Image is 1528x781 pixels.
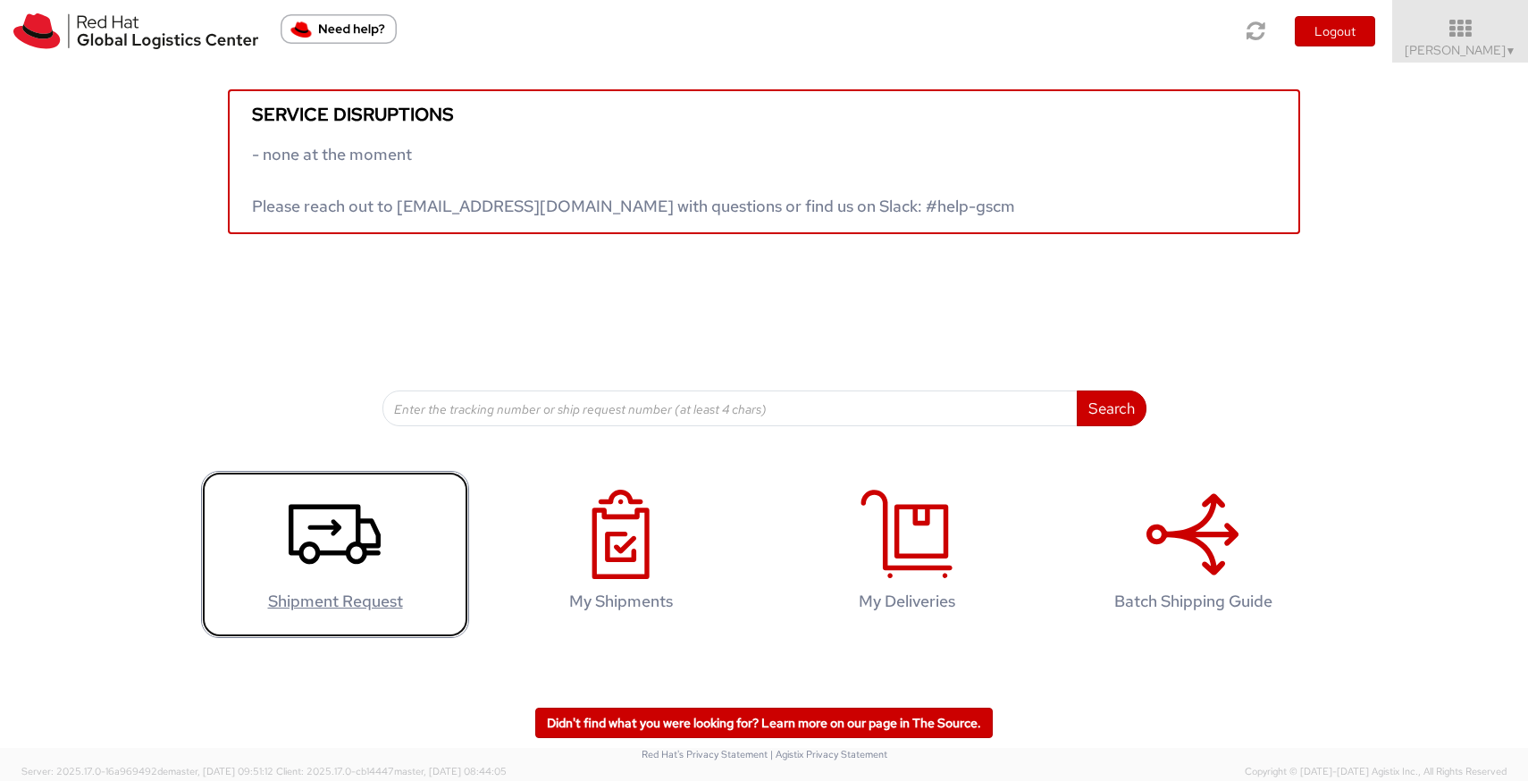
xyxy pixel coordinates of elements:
span: Client: 2025.17.0-cb14447 [276,765,507,777]
a: Red Hat's Privacy Statement [642,748,768,760]
span: master, [DATE] 08:44:05 [394,765,507,777]
span: [PERSON_NAME] [1405,42,1516,58]
img: rh-logistics-00dfa346123c4ec078e1.svg [13,13,258,49]
span: - none at the moment Please reach out to [EMAIL_ADDRESS][DOMAIN_NAME] with questions or find us o... [252,144,1015,216]
span: Copyright © [DATE]-[DATE] Agistix Inc., All Rights Reserved [1245,765,1507,779]
a: Didn't find what you were looking for? Learn more on our page in The Source. [535,708,993,738]
button: Search [1077,390,1146,426]
input: Enter the tracking number or ship request number (at least 4 chars) [382,390,1078,426]
h4: My Deliveries [792,592,1022,610]
h4: Batch Shipping Guide [1078,592,1308,610]
a: | Agistix Privacy Statement [770,748,887,760]
button: Need help? [281,14,397,44]
a: My Shipments [487,471,755,638]
span: master, [DATE] 09:51:12 [168,765,273,777]
h5: Service disruptions [252,105,1276,124]
button: Logout [1295,16,1375,46]
h4: My Shipments [506,592,736,610]
a: My Deliveries [773,471,1041,638]
h4: Shipment Request [220,592,450,610]
span: Server: 2025.17.0-16a969492de [21,765,273,777]
a: Shipment Request [201,471,469,638]
a: Service disruptions - none at the moment Please reach out to [EMAIL_ADDRESS][DOMAIN_NAME] with qu... [228,89,1300,234]
span: ▼ [1506,44,1516,58]
a: Batch Shipping Guide [1059,471,1327,638]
